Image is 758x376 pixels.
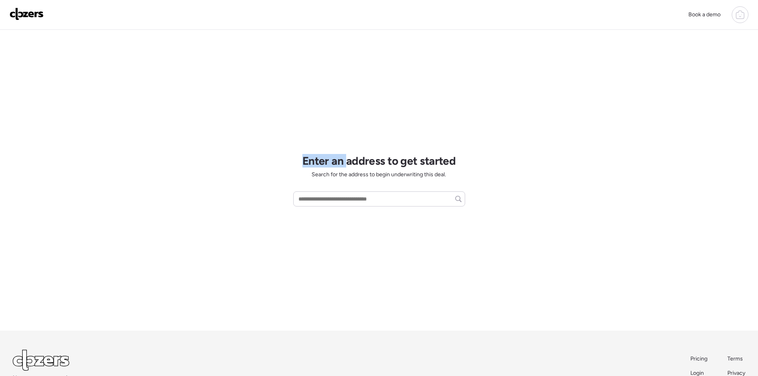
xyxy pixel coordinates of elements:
span: Book a demo [688,11,721,18]
a: Terms [727,355,745,363]
a: Pricing [690,355,708,363]
img: Logo Light [13,350,69,371]
span: Terms [727,355,743,362]
span: Pricing [690,355,707,362]
h1: Enter an address to get started [302,154,456,168]
img: Logo [10,8,44,20]
span: Search for the address to begin underwriting this deal. [312,171,446,179]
